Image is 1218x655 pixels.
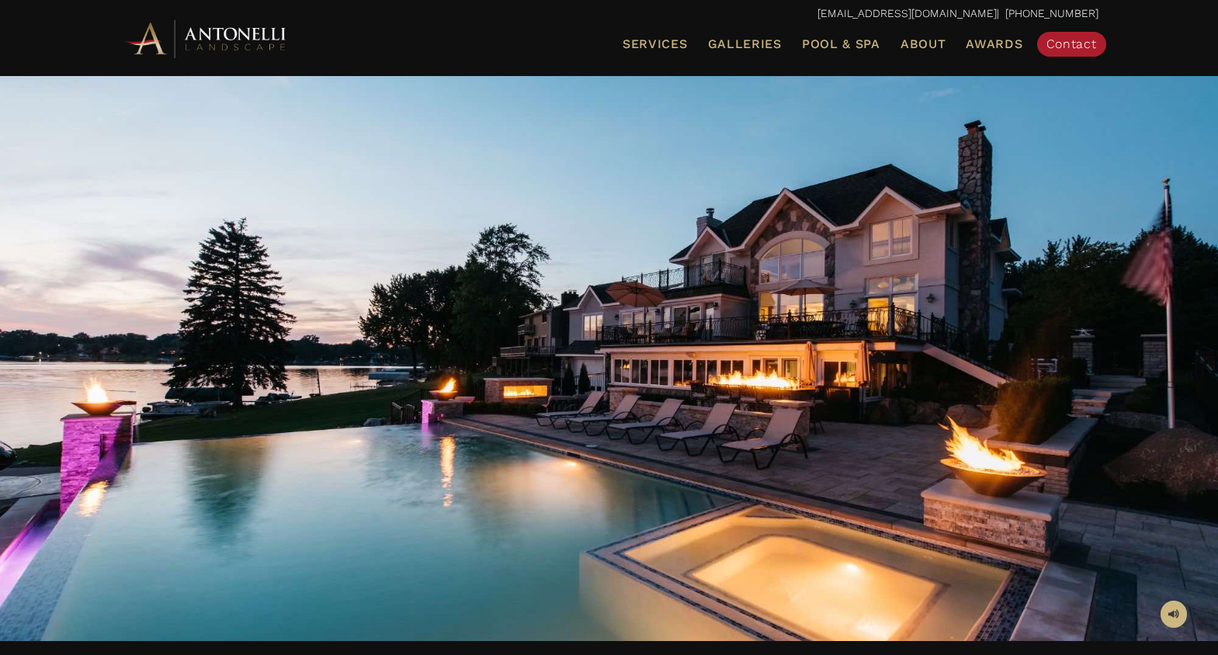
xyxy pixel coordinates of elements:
a: About [894,34,953,54]
a: Services [616,34,694,54]
img: Antonelli Horizontal Logo [120,17,291,60]
span: Contact [1046,36,1097,51]
span: About [900,38,946,50]
span: Pool & Spa [802,36,880,51]
span: Services [623,38,688,50]
span: Galleries [708,36,782,51]
a: Galleries [702,34,788,54]
p: | [PHONE_NUMBER] [120,4,1098,24]
a: [EMAIL_ADDRESS][DOMAIN_NAME] [817,7,997,19]
a: Contact [1037,32,1106,57]
a: Awards [959,34,1029,54]
a: Pool & Spa [796,34,887,54]
span: Awards [966,36,1022,51]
